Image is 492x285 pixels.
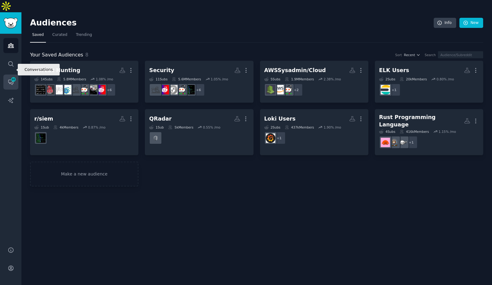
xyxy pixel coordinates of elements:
span: 46 [11,77,16,82]
img: ethicalhacking [168,85,178,94]
img: hacking [151,85,161,94]
img: cybersecurity_news [88,85,97,94]
div: Security [149,67,174,74]
a: Loki Users2Subs437kMembers1.90% /mo+1grafana [260,109,369,156]
img: cybersecurity [160,85,169,94]
div: 2.38 % /mo [324,77,341,81]
div: + 1 [273,132,286,144]
div: Rust Programming Language [379,114,464,129]
span: Recent [404,53,415,57]
div: 20k Members [400,77,427,81]
img: cybersecurity [96,85,106,94]
a: Curated [50,30,70,43]
div: + 1 [405,136,418,149]
img: elasticsearch [381,85,390,94]
img: blackhat [53,85,63,94]
div: 416k Members [400,129,429,134]
div: 5.6M Members [172,77,201,81]
img: GummySearch logo [4,18,18,29]
a: Info [434,18,456,28]
div: 11 Sub s [149,77,168,81]
span: Curated [52,32,67,38]
div: 1 Sub [34,125,49,129]
div: 1.9M Members [285,77,314,81]
div: + 6 [103,83,116,96]
div: Loki Users [264,115,296,123]
img: SIEM [185,85,195,94]
div: 1.05 % /mo [211,77,228,81]
img: sysadmin [177,85,186,94]
img: sysadmin [283,85,293,94]
img: SIEM [36,133,46,143]
div: Search [425,53,436,57]
a: Threat Hunting14Subs5.8MMembers1.08% /mo+6cybersecuritycybersecurity_newssysadminhackingcybersecu... [30,61,138,103]
h2: Audiences [30,18,434,28]
span: Trending [76,32,92,38]
div: 0.55 % /mo [203,125,221,129]
div: 5 Sub s [264,77,281,81]
img: sysadmin [79,85,89,94]
div: 1.08 % /mo [96,77,113,81]
img: cybersecurity_ [62,85,71,94]
img: rustjerk [398,138,407,147]
div: 2 Sub s [264,125,281,129]
div: 5k Members [168,125,193,129]
img: ThreathuntingDFIR [36,85,46,94]
div: 0.87 % /mo [88,125,106,129]
img: QRadar [151,133,161,143]
a: Trending [74,30,94,43]
div: AWSSysadmin/Cloud [264,67,326,74]
div: QRadar [149,115,172,123]
div: 1.15 % /mo [439,129,456,134]
a: Rust Programming Language4Subs416kMembers1.15% /mo+1rustjerklearnrustrust [375,109,483,156]
input: Audience/Subreddit [438,51,483,58]
div: 5.8M Members [57,77,86,81]
img: hacking [70,85,80,94]
div: 14 Sub s [34,77,53,81]
a: 46 [3,75,18,90]
div: 4 Sub s [379,129,395,134]
div: Threat Hunting [34,67,80,74]
div: + 6 [192,83,205,96]
div: 0.80 % /mo [437,77,454,81]
a: Security11Subs5.6MMembers1.05% /mo+6SIEMsysadminethicalhackingcybersecurityhacking [145,61,253,103]
span: Your Saved Audiences [30,51,83,59]
a: AWSSysadmin/Cloud5Subs1.9MMembers2.38% /mo+2sysadminawsCloudWatch [260,61,369,103]
div: 2 Sub s [379,77,395,81]
a: ELK Users2Subs20kMembers0.80% /mo+1elasticsearch [375,61,483,103]
a: Make a new audience [30,162,138,187]
a: New [460,18,483,28]
div: + 1 [388,83,401,96]
button: Recent [404,53,421,57]
div: Sort [395,53,402,57]
img: rust [381,138,390,147]
img: CloudWatch [266,85,275,94]
div: 4k Members [53,125,78,129]
a: r/siem1Sub4kMembers0.87% /moSIEM [30,109,138,156]
div: 1 Sub [149,125,164,129]
div: ELK Users [379,67,409,74]
div: r/siem [34,115,53,123]
div: + 2 [290,83,303,96]
img: aws [274,85,284,94]
div: 1.90 % /mo [324,125,341,129]
span: 8 [85,52,89,58]
span: Saved [32,32,44,38]
img: grafana [266,133,275,143]
div: 437k Members [285,125,314,129]
img: learnrust [389,138,399,147]
a: Saved [30,30,46,43]
a: QRadar1Sub5kMembers0.55% /moQRadar [145,109,253,156]
img: redteamsec [45,85,54,94]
